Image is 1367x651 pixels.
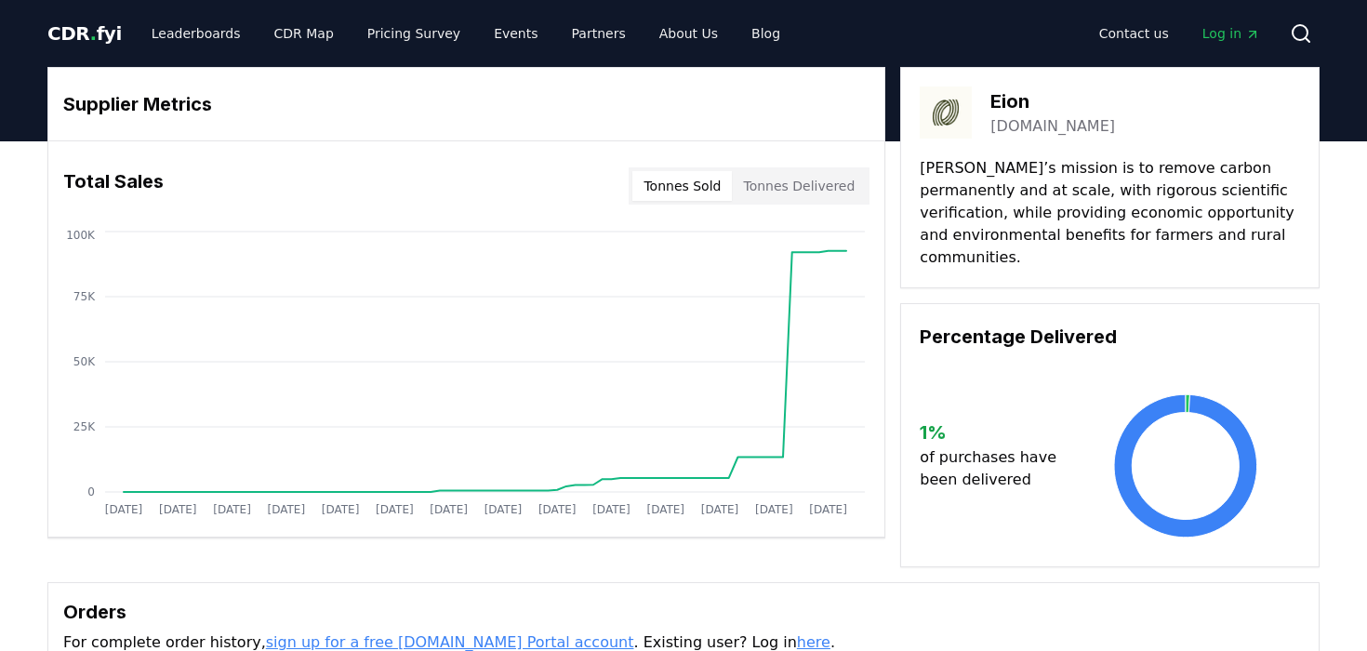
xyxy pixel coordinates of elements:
[213,503,251,516] tspan: [DATE]
[701,503,739,516] tspan: [DATE]
[920,323,1300,351] h3: Percentage Delivered
[73,290,96,303] tspan: 75K
[592,503,630,516] tspan: [DATE]
[632,171,732,201] button: Tonnes Sold
[1084,17,1275,50] nav: Main
[352,17,475,50] a: Pricing Survey
[137,17,256,50] a: Leaderboards
[47,22,122,45] span: CDR fyi
[557,17,641,50] a: Partners
[990,87,1115,115] h3: Eion
[90,22,97,45] span: .
[266,633,634,651] a: sign up for a free [DOMAIN_NAME] Portal account
[479,17,552,50] a: Events
[644,17,733,50] a: About Us
[797,633,830,651] a: here
[66,229,96,242] tspan: 100K
[376,503,414,516] tspan: [DATE]
[63,90,869,118] h3: Supplier Metrics
[1084,17,1184,50] a: Contact us
[87,485,95,498] tspan: 0
[137,17,795,50] nav: Main
[920,418,1071,446] h3: 1 %
[105,503,143,516] tspan: [DATE]
[646,503,684,516] tspan: [DATE]
[732,171,866,201] button: Tonnes Delivered
[268,503,306,516] tspan: [DATE]
[159,503,197,516] tspan: [DATE]
[259,17,349,50] a: CDR Map
[755,503,793,516] tspan: [DATE]
[920,157,1300,269] p: [PERSON_NAME]’s mission is to remove carbon permanently and at scale, with rigorous scientific ve...
[73,355,96,368] tspan: 50K
[809,503,847,516] tspan: [DATE]
[430,503,468,516] tspan: [DATE]
[63,167,164,205] h3: Total Sales
[47,20,122,46] a: CDR.fyi
[990,115,1115,138] a: [DOMAIN_NAME]
[73,420,96,433] tspan: 25K
[63,598,1304,626] h3: Orders
[322,503,360,516] tspan: [DATE]
[1202,24,1260,43] span: Log in
[920,86,972,139] img: Eion-logo
[538,503,577,516] tspan: [DATE]
[737,17,795,50] a: Blog
[484,503,523,516] tspan: [DATE]
[1188,17,1275,50] a: Log in
[920,446,1071,491] p: of purchases have been delivered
